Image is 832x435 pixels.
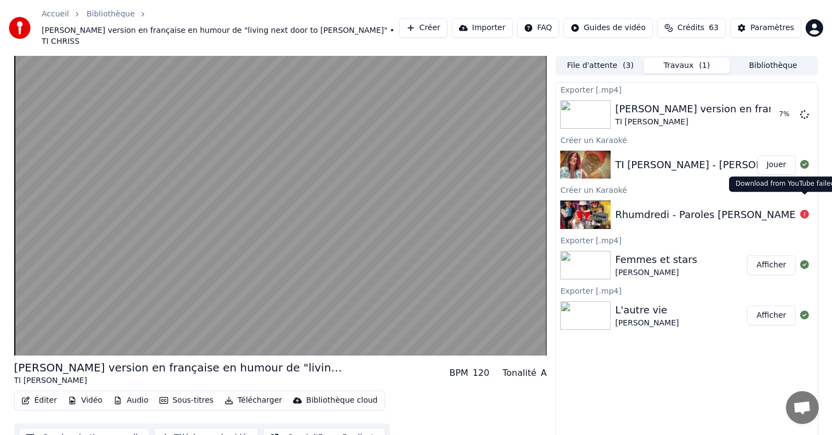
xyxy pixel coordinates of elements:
div: Exporter [.mp4] [556,233,817,247]
span: ( 1 ) [699,60,710,71]
div: [PERSON_NAME] [615,318,679,329]
button: Bibliothèque [730,58,817,73]
a: Bibliothèque [87,9,135,20]
button: Vidéo [64,393,107,408]
div: A [541,367,547,380]
div: Rhumdredi - Paroles [PERSON_NAME] [615,207,800,222]
div: Exporter [.mp4] [556,284,817,297]
button: Créer [399,18,447,38]
div: 7 % [779,110,796,119]
button: Travaux [644,58,730,73]
a: Accueil [42,9,69,20]
div: TI [PERSON_NAME] [14,375,343,386]
button: Jouer [758,155,796,175]
div: Exporter [.mp4] [556,83,817,96]
span: ( 3 ) [623,60,634,71]
button: Afficher [747,255,795,275]
div: Créer un Karaoké [556,133,817,146]
div: Paramètres [750,22,794,33]
div: Ouvrir le chat [786,391,819,424]
div: Bibliothèque cloud [306,395,377,406]
button: Audio [109,393,153,408]
button: Guides de vidéo [564,18,653,38]
div: Femmes et stars [615,252,697,267]
div: L'autre vie [615,302,679,318]
button: Paramètres [730,18,801,38]
span: 63 [709,22,719,33]
button: FAQ [517,18,559,38]
button: Sous-titres [155,393,218,408]
div: [PERSON_NAME] [615,267,697,278]
button: Afficher [747,306,795,325]
div: Tonalité [503,367,537,380]
div: 120 [473,367,490,380]
button: Importer [452,18,513,38]
div: [PERSON_NAME] version en française en humour de "living next door to [PERSON_NAME]" [14,360,343,375]
button: File d'attente [557,58,644,73]
div: BPM [450,367,468,380]
div: Créer un Karaoké [556,183,817,196]
img: youka [9,17,31,39]
nav: breadcrumb [42,9,399,47]
span: [PERSON_NAME] version en française en humour de "living next door to [PERSON_NAME]" • TI CHRISS [42,25,399,47]
button: Crédits63 [657,18,726,38]
span: Crédits [678,22,704,33]
button: Télécharger [220,393,286,408]
button: Éditer [17,393,61,408]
